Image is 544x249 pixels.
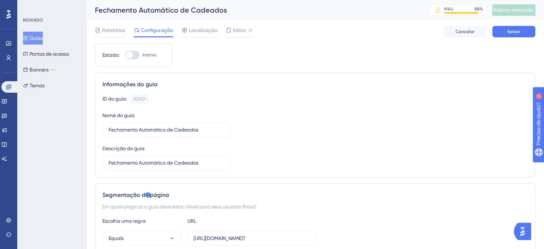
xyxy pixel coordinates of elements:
button: Cancelar [443,26,486,37]
div: Descrição do guia [102,144,145,153]
span: Localização [189,26,217,34]
div: BETA [50,68,56,72]
span: Editor [233,26,246,34]
button: Salvar [492,26,535,37]
font: Temas [29,81,45,90]
button: Publicar alterações [492,4,535,16]
font: Guias [29,34,43,42]
div: ID do guia: [102,94,127,104]
div: 153937 [133,96,145,102]
button: Equals [102,231,182,245]
font: 88 [475,6,480,11]
input: Digite o nome do seu guia aqui [109,126,224,134]
div: Nome do guia [102,111,134,120]
div: % [475,6,483,12]
span: Precisa de ajuda? [17,2,60,10]
div: Escolha uma regra [102,217,182,225]
div: Segmentação de página [102,191,528,199]
font: Banners [29,65,49,74]
span: Equals [109,234,124,243]
button: Temas [23,79,45,92]
button: Pontos de acesso [23,47,69,60]
iframe: UserGuiding AI Assistant Launcher [514,221,535,242]
span: Cancelar [456,29,475,34]
span: Relatórios [102,26,125,34]
div: 1 [65,4,67,9]
button: BannersBETA [23,63,56,76]
span: Salvar [507,29,520,34]
div: Estado: [102,51,119,59]
div: URL [187,217,266,225]
div: Fechamento Automático de Cadeados [95,5,411,15]
div: MAU [444,6,453,12]
font: Pontos de acesso [29,50,69,58]
span: Configuração [141,26,173,34]
div: NOIVADO [23,17,43,23]
button: Guias [23,32,43,45]
input: yourwebsite.com/path [193,234,309,242]
input: Digite a descrição do seu guia aqui [109,159,224,167]
div: Informações do guia [102,80,528,89]
span: Publicar alterações [494,7,534,13]
div: Em quais páginas o guia deve estar visível para seus usuários finais? [102,202,528,211]
span: Inativo [142,52,156,58]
